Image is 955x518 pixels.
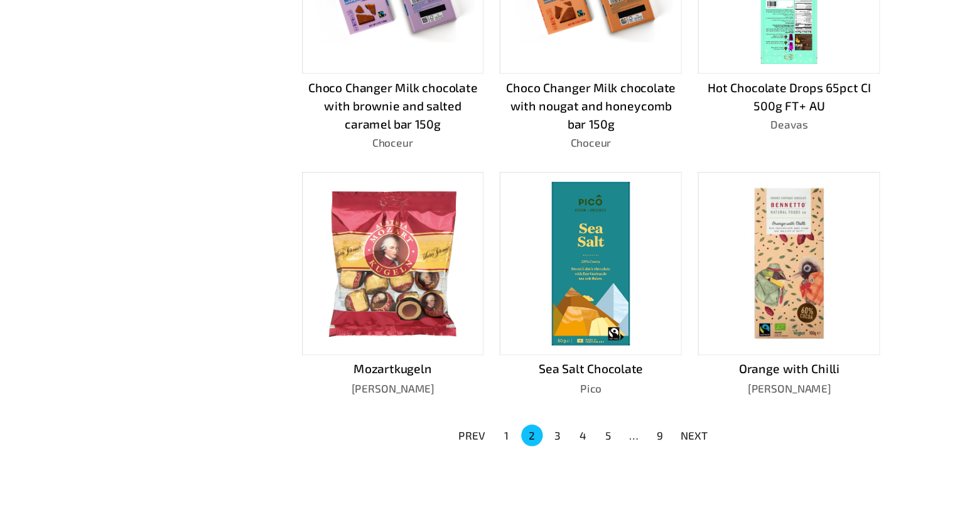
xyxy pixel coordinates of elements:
div: … [607,433,627,448]
a: Mozartkugeln[PERSON_NAME] [307,196,477,404]
button: Go to page 3 [535,431,555,451]
button: Go to page 4 [559,431,579,451]
button: Go to page 5 [583,431,603,451]
button: page 2 [511,431,531,451]
p: Orange with Chilli [676,371,845,388]
a: Sea Salt ChocolatePico [491,196,661,404]
button: Go to page 1 [487,431,507,451]
nav: pagination navigation [445,430,693,452]
a: Orange with Chilli[PERSON_NAME] [676,196,845,404]
p: Deavas [676,144,845,159]
button: NEXT [652,430,693,452]
button: Go to page 9 [630,431,650,451]
p: Mozartkugeln [307,371,477,388]
p: PREV [453,433,478,448]
p: NEXT [660,433,685,448]
button: PREV [445,430,485,452]
p: [PERSON_NAME] [307,389,477,404]
p: Pico [491,389,661,404]
p: Choco Changer Milk chocolate with nougat and honeycomb bar 150g [491,108,661,159]
p: Choceur [491,161,661,176]
p: [PERSON_NAME] [676,389,845,404]
p: Sea Salt Chocolate [491,371,661,388]
p: Choco Changer Milk chocolate with brownie and salted caramel bar 150g [307,108,477,159]
p: Hot Chocolate Drops 65pct CI 500g FT+ AU [676,108,845,142]
p: Choceur [307,161,477,176]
